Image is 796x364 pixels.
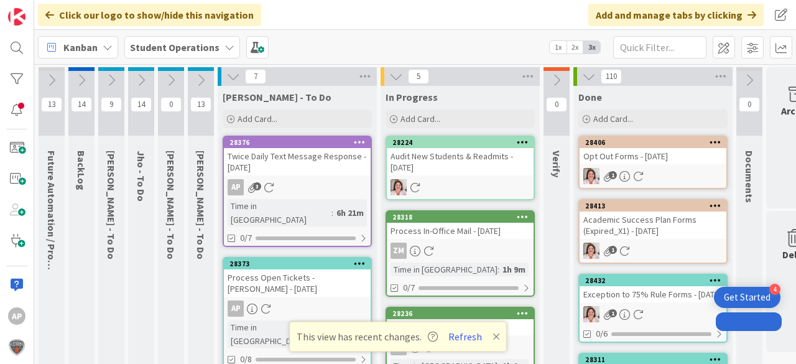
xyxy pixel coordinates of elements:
[578,91,602,103] span: Done
[601,69,622,84] span: 110
[613,36,706,58] input: Quick Filter...
[499,263,529,276] div: 1h 9m
[550,151,563,177] span: Verify
[724,291,771,304] div: Get Started
[387,223,534,239] div: Process In-Office Mail - [DATE]
[228,320,331,348] div: Time in [GEOGRAPHIC_DATA]
[387,148,534,175] div: Audit New Students & Readmits - [DATE]
[739,97,760,112] span: 0
[580,148,726,164] div: Opt Out Forms - [DATE]
[165,151,177,259] span: Zaida - To Do
[160,97,182,112] span: 0
[497,263,499,276] span: :
[583,168,599,184] img: EW
[224,301,371,317] div: AP
[224,258,371,297] div: 28373Process Open Tickets - [PERSON_NAME] - [DATE]
[580,137,726,164] div: 28406Opt Out Forms - [DATE]
[224,258,371,269] div: 28373
[580,200,726,212] div: 28413
[223,91,331,103] span: Amanda - To Do
[580,168,726,184] div: EW
[8,338,25,356] img: avatar
[609,309,617,317] span: 1
[609,171,617,179] span: 1
[714,287,780,308] div: Open Get Started checklist, remaining modules: 4
[585,355,726,364] div: 28311
[444,329,486,345] button: Refresh
[387,243,534,259] div: ZM
[550,41,567,54] span: 1x
[387,212,534,239] div: 28318Process In-Office Mail - [DATE]
[238,113,277,124] span: Add Card...
[224,179,371,195] div: AP
[45,151,58,320] span: Future Automation / Process Building
[229,259,371,268] div: 28373
[585,138,726,147] div: 28406
[71,97,92,112] span: 14
[8,8,25,26] img: Visit kanbanzone.com
[580,306,726,322] div: EW
[580,275,726,286] div: 28432
[135,151,147,202] span: Jho - To Do
[580,212,726,239] div: Academic Success Plan Forms (Expired_X1) - [DATE]
[387,308,534,335] div: 28236Process In-Office Mail - [DATE]
[583,306,599,322] img: EW
[580,200,726,239] div: 28413Academic Success Plan Forms (Expired_X1) - [DATE]
[228,199,331,226] div: Time in [GEOGRAPHIC_DATA]
[580,286,726,302] div: Exception to 75% Rule Forms - [DATE]
[240,231,252,245] span: 0/7
[224,269,371,297] div: Process Open Tickets - [PERSON_NAME] - [DATE]
[130,41,220,54] b: Student Operations
[63,40,98,55] span: Kanban
[585,202,726,210] div: 28413
[580,275,726,302] div: 28432Exception to 75% Rule Forms - [DATE]
[391,263,497,276] div: Time in [GEOGRAPHIC_DATA]
[391,179,407,195] img: EW
[583,243,599,259] img: EW
[224,137,371,148] div: 28376
[224,137,371,175] div: 28376Twice Daily Text Message Response - [DATE]
[228,179,244,195] div: AP
[38,4,261,26] div: Click our logo to show/hide this navigation
[769,284,780,295] div: 4
[392,213,534,222] div: 28318
[297,329,438,344] span: This view has recent changes.
[245,69,266,84] span: 7
[387,179,534,195] div: EW
[392,138,534,147] div: 28224
[387,212,534,223] div: 28318
[578,199,728,264] a: 28413Academic Success Plan Forms (Expired_X1) - [DATE]EW
[391,243,407,259] div: ZM
[408,69,429,84] span: 5
[386,136,535,200] a: 28224Audit New Students & Readmits - [DATE]EW
[190,97,211,112] span: 13
[580,243,726,259] div: EW
[386,91,438,103] span: In Progress
[578,274,728,343] a: 28432Exception to 75% Rule Forms - [DATE]EW0/6
[195,151,207,259] span: Eric - To Do
[8,307,25,325] div: AP
[75,151,88,190] span: BackLog
[585,276,726,285] div: 28432
[596,327,608,340] span: 0/6
[223,136,372,247] a: 28376Twice Daily Text Message Response - [DATE]APTime in [GEOGRAPHIC_DATA]:6h 21m0/7
[331,206,333,220] span: :
[224,148,371,175] div: Twice Daily Text Message Response - [DATE]
[593,113,633,124] span: Add Card...
[386,210,535,297] a: 28318Process In-Office Mail - [DATE]ZMTime in [GEOGRAPHIC_DATA]:1h 9m0/7
[253,182,261,190] span: 3
[567,41,583,54] span: 2x
[609,246,617,254] span: 1
[387,137,534,148] div: 28224
[387,308,534,319] div: 28236
[333,206,367,220] div: 6h 21m
[400,113,440,124] span: Add Card...
[229,138,371,147] div: 28376
[105,151,118,259] span: Emilie - To Do
[41,97,62,112] span: 13
[403,281,415,294] span: 0/7
[228,301,244,317] div: AP
[583,41,600,54] span: 3x
[131,97,152,112] span: 14
[743,151,756,203] span: Documents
